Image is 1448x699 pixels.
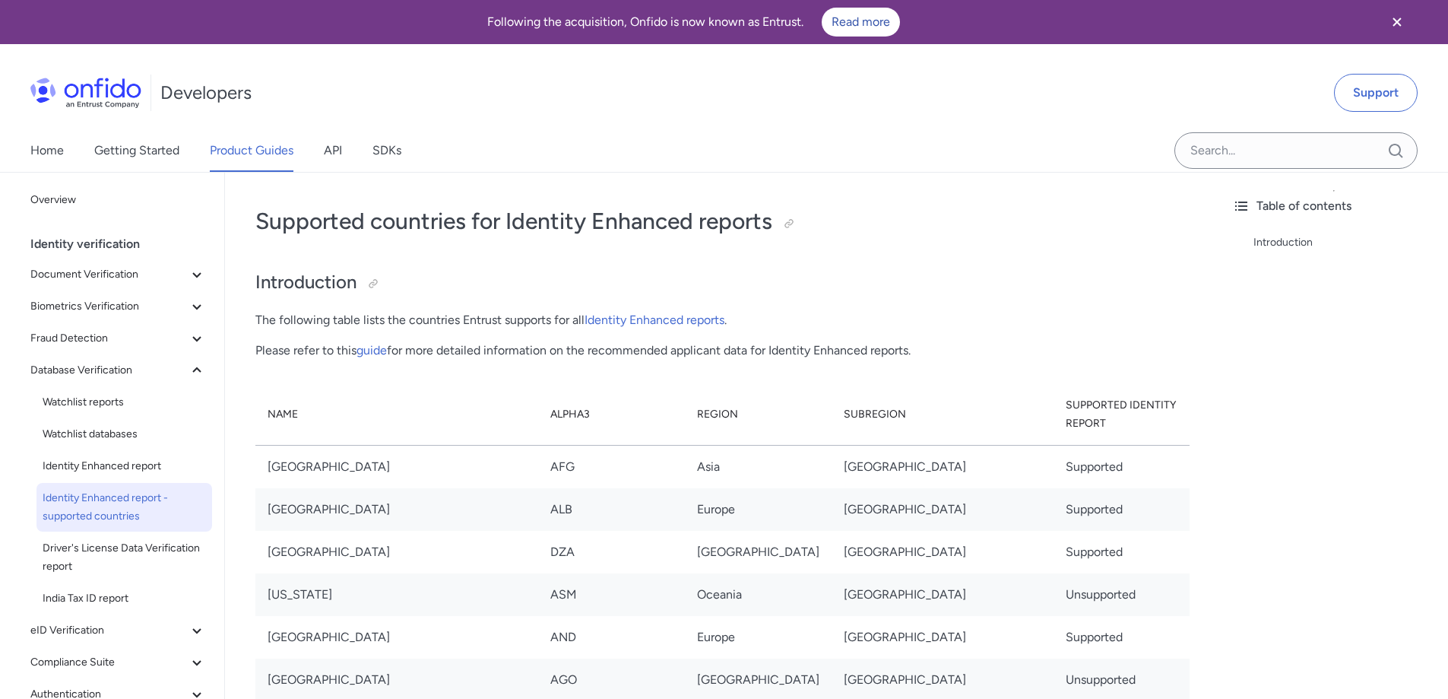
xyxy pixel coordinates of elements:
[30,191,206,209] span: Overview
[1174,132,1418,169] input: Onfido search input field
[1253,234,1436,252] a: Introduction
[210,129,293,172] a: Product Guides
[832,616,1054,659] td: [GEOGRAPHIC_DATA]
[30,265,188,284] span: Document Verification
[372,129,401,172] a: SDKs
[1054,445,1190,488] td: Supported
[538,445,685,488] td: AFG
[356,343,387,357] a: guide
[1054,616,1190,659] td: Supported
[538,573,685,616] td: ASM
[685,445,832,488] td: Asia
[24,185,212,215] a: Overview
[43,425,206,443] span: Watchlist databases
[1054,488,1190,531] td: Supported
[30,621,188,640] span: eID Verification
[255,573,538,616] td: [US_STATE]
[94,129,179,172] a: Getting Started
[24,615,212,646] button: eID Verification
[255,342,1190,360] p: Please refer to this for more detailed information on the recommended applicant data for Identity...
[1334,74,1418,112] a: Support
[30,297,188,316] span: Biometrics Verification
[255,616,538,659] td: [GEOGRAPHIC_DATA]
[255,206,1190,237] h1: Supported countries for Identity Enhanced reports
[30,129,64,172] a: Home
[685,616,832,659] td: Europe
[538,616,685,659] td: AND
[255,445,538,488] td: [GEOGRAPHIC_DATA]
[24,323,212,354] button: Fraud Detection
[832,445,1054,488] td: [GEOGRAPHIC_DATA]
[255,488,538,531] td: [GEOGRAPHIC_DATA]
[538,488,685,531] td: ALB
[1369,3,1425,41] button: Close banner
[255,384,538,446] th: Name
[43,539,206,576] span: Driver's License Data Verification report
[24,647,212,678] button: Compliance Suite
[1054,531,1190,573] td: Supported
[36,533,212,582] a: Driver's License Data Verification report
[1232,197,1436,215] div: Table of contents
[30,229,218,259] div: Identity verification
[36,451,212,481] a: Identity Enhanced report
[1054,384,1190,446] th: Supported Identity Report
[24,355,212,386] button: Database Verification
[255,311,1190,329] p: The following table lists the countries Entrust supports for all .
[43,589,206,608] span: India Tax ID report
[36,483,212,532] a: Identity Enhanced report - supported countries
[43,457,206,475] span: Identity Enhanced report
[36,583,212,614] a: India Tax ID report
[43,393,206,411] span: Watchlist reports
[24,291,212,322] button: Biometrics Verification
[822,8,900,37] a: Read more
[1388,13,1406,31] svg: Close banner
[685,488,832,531] td: Europe
[685,573,832,616] td: Oceania
[30,78,141,108] img: Onfido Logo
[1054,573,1190,616] td: Unsupported
[43,489,206,526] span: Identity Enhanced report - supported countries
[160,81,252,105] h1: Developers
[24,259,212,290] button: Document Verification
[538,384,685,446] th: Alpha3
[255,531,538,573] td: [GEOGRAPHIC_DATA]
[30,361,188,380] span: Database Verification
[36,387,212,418] a: Watchlist reports
[832,531,1054,573] td: [GEOGRAPHIC_DATA]
[538,531,685,573] td: DZA
[30,653,188,672] span: Compliance Suite
[685,531,832,573] td: [GEOGRAPHIC_DATA]
[30,329,188,348] span: Fraud Detection
[832,384,1054,446] th: Subregion
[685,384,832,446] th: Region
[18,8,1369,37] div: Following the acquisition, Onfido is now known as Entrust.
[255,270,1190,296] h2: Introduction
[36,419,212,450] a: Watchlist databases
[832,573,1054,616] td: [GEOGRAPHIC_DATA]
[832,488,1054,531] td: [GEOGRAPHIC_DATA]
[585,313,724,327] a: Identity Enhanced reports
[324,129,342,172] a: API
